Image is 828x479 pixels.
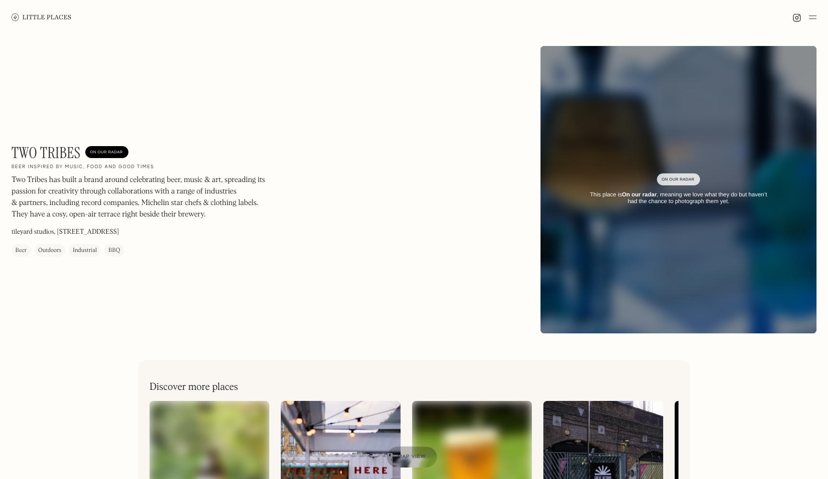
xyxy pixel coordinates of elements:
[11,144,80,162] h1: Two Tribes
[398,454,426,459] span: Map view
[11,174,270,220] p: Two Tribes has built a brand around celebrating beer, music & art, spreading its passion for crea...
[15,246,27,255] div: Beer
[90,148,124,157] div: On Our Radar
[11,164,154,171] h2: Beer inspired by music, food and good times
[11,227,119,237] p: tileyard studios, [STREET_ADDRESS]
[73,246,97,255] div: Industrial
[662,175,695,184] div: On Our Radar
[387,446,437,468] a: Map view
[38,246,61,255] div: Outdoors
[622,191,657,198] strong: On our radar
[149,381,238,393] h2: Discover more places
[108,246,120,255] div: BBQ
[585,191,772,205] div: This place is , meaning we love what they do but haven’t had the chance to photograph them yet.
